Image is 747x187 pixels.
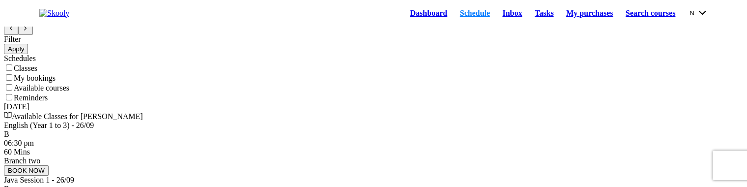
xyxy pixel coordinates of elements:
div: [DATE] [4,102,743,111]
ion-icon: chevron forward outline [22,25,28,31]
label: Reminders [14,93,48,102]
div: 06:30 pm [4,139,743,148]
label: My bookings [14,74,55,82]
span: Available Classes for [PERSON_NAME] [12,112,143,121]
button: Nchevron down outline [690,7,708,18]
div: English (Year 1 to 3) - 26/09 [4,121,743,130]
a: Search courses [619,6,682,20]
label: Classes [14,64,37,72]
div: Branch two [4,156,743,165]
div: B [4,130,743,139]
ion-icon: chevron back outline [8,25,14,31]
a: Dashboard [404,6,453,20]
div: 60 Mins [4,148,743,156]
a: Tasks [528,6,560,20]
a: Inbox [496,6,528,20]
div: Schedules [4,54,743,63]
a: Schedule [453,6,496,20]
ion-icon: book outline [4,111,12,119]
button: chevron back outline [4,24,18,34]
img: Skooly [39,9,69,18]
label: Available courses [14,84,69,92]
button: Apply [4,44,28,54]
div: Filter [4,35,743,44]
button: BOOK NOW [4,165,49,176]
div: Java Session 1 - 26/09 [4,176,743,185]
button: chevron forward outline [18,24,32,34]
a: My purchases [560,6,619,20]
